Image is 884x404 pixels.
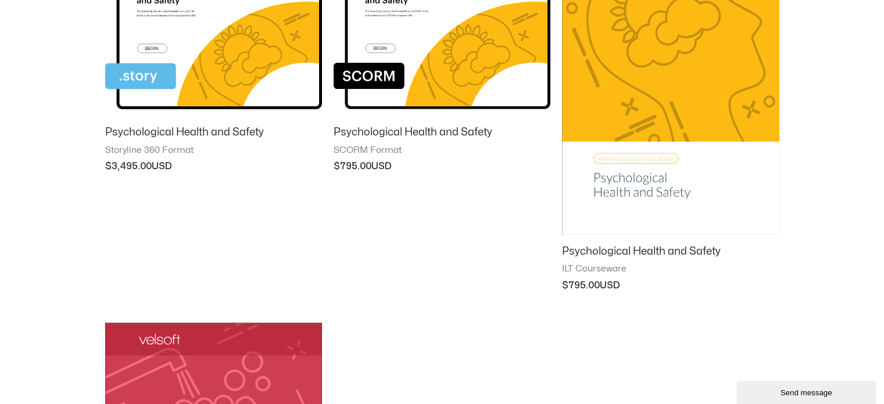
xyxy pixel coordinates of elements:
bdi: 3,495.00 [105,162,152,171]
a: Psychological Health and Safety [334,126,550,144]
span: $ [105,162,112,171]
span: $ [562,281,568,290]
span: SCORM Format [334,145,550,156]
span: ILT Courseware [562,263,779,275]
span: Storyline 360 Format [105,145,322,156]
bdi: 795.00 [334,162,371,171]
h2: Psychological Health and Safety [105,126,322,139]
a: Psychological Health and Safety [105,126,322,144]
h2: Psychological Health and Safety [562,245,779,258]
h2: Psychological Health and Safety [334,126,550,139]
bdi: 795.00 [562,281,600,290]
a: Psychological Health and Safety [562,245,779,263]
span: $ [334,162,340,171]
iframe: chat widget [736,378,878,404]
